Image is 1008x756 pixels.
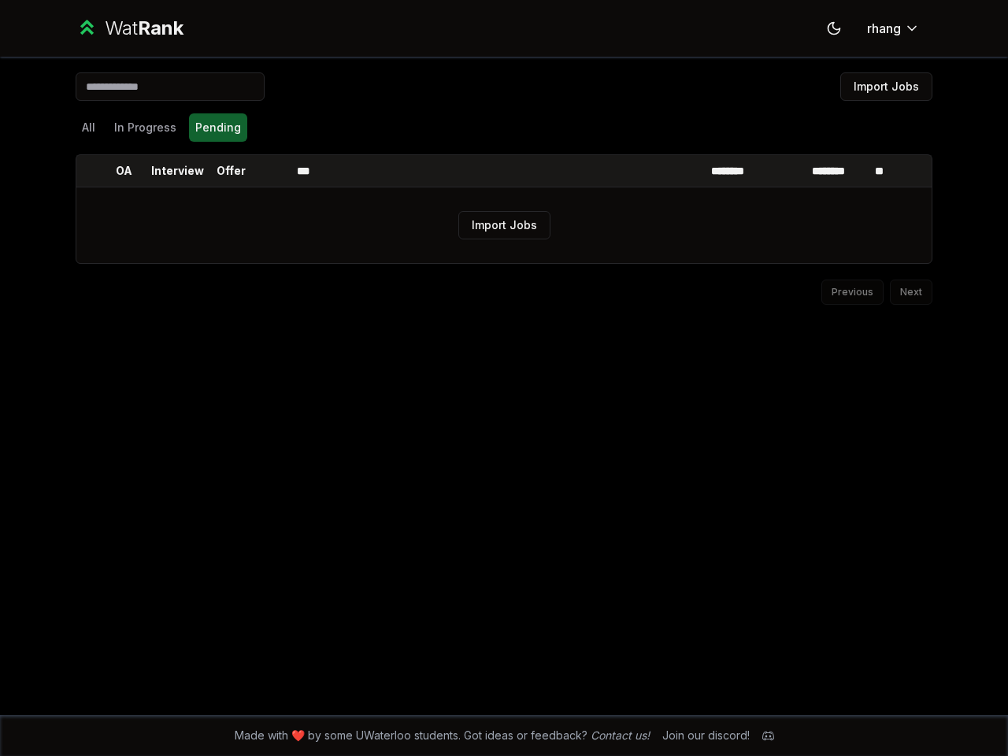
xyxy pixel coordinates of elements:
[105,16,183,41] div: Wat
[138,17,183,39] span: Rank
[854,14,932,43] button: rhang
[108,113,183,142] button: In Progress
[76,113,102,142] button: All
[867,19,901,38] span: rhang
[458,211,550,239] button: Import Jobs
[840,72,932,101] button: Import Jobs
[189,113,247,142] button: Pending
[235,728,650,743] span: Made with ❤️ by some UWaterloo students. Got ideas or feedback?
[116,163,132,179] p: OA
[76,16,183,41] a: WatRank
[151,163,204,179] p: Interview
[591,728,650,742] a: Contact us!
[217,163,246,179] p: Offer
[662,728,750,743] div: Join our discord!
